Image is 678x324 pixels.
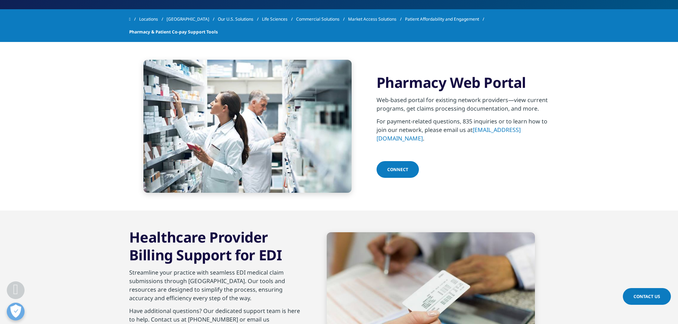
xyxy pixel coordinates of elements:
[623,288,671,305] a: Contact Us
[129,228,302,264] h3: Healthcare Provider Billing Support for EDI
[296,13,348,26] a: Commercial Solutions
[167,13,218,26] a: [GEOGRAPHIC_DATA]
[139,13,167,26] a: Locations
[129,268,302,307] p: Streamline your practice with seamless EDI medical claim submissions through [GEOGRAPHIC_DATA]. O...
[262,13,296,26] a: Life Sciences
[218,13,262,26] a: Our U.S. Solutions
[387,166,408,172] span: Connect
[634,293,660,299] span: Contact Us
[129,26,218,38] span: Pharmacy & Patient Co-pay Support Tools
[143,60,352,193] img: Two pharmacists checking products on dispensary shelves
[377,117,549,147] p: For payment-related questions, 835 inquiries or to learn how to join our network, please email us...
[377,74,549,91] h3: Pharmacy Web Portal
[377,96,549,117] p: Web-based portal for existing network providers—view current programs, get claims processing docu...
[405,13,488,26] a: Patient Affordability and Engagement
[348,13,405,26] a: Market Access Solutions
[377,161,419,178] a: Connect
[7,303,25,320] button: Open Preferences
[377,126,521,142] a: [EMAIL_ADDRESS][DOMAIN_NAME]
